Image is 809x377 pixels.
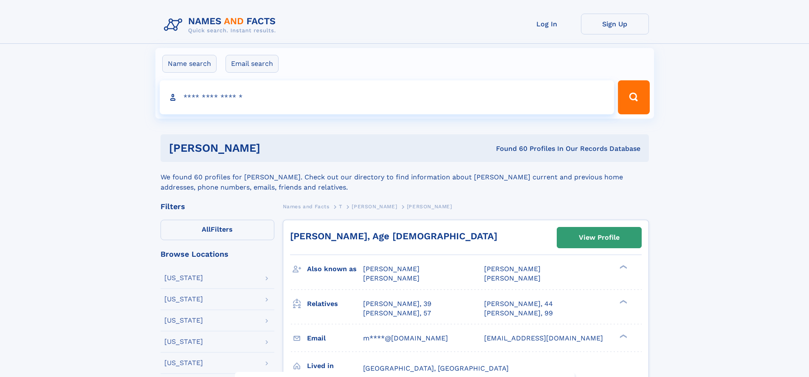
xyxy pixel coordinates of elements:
a: [PERSON_NAME], 44 [484,299,553,309]
div: [US_STATE] [164,338,203,345]
input: search input [160,80,615,114]
a: [PERSON_NAME], Age [DEMOGRAPHIC_DATA] [290,231,497,241]
h1: [PERSON_NAME] [169,143,378,153]
a: View Profile [557,227,641,248]
button: Search Button [618,80,649,114]
span: [PERSON_NAME] [363,265,420,273]
h3: Lived in [307,359,363,373]
div: Filters [161,203,274,210]
span: [PERSON_NAME] [363,274,420,282]
span: [PERSON_NAME] [407,204,452,210]
div: [US_STATE] [164,275,203,281]
span: All [202,225,211,233]
h3: Also known as [307,262,363,276]
h3: Relatives [307,297,363,311]
div: Found 60 Profiles In Our Records Database [378,144,640,153]
a: Sign Up [581,14,649,34]
span: [PERSON_NAME] [484,265,541,273]
a: Log In [513,14,581,34]
div: We found 60 profiles for [PERSON_NAME]. Check out our directory to find information about [PERSON... [161,162,649,193]
a: [PERSON_NAME], 99 [484,309,553,318]
span: [EMAIL_ADDRESS][DOMAIN_NAME] [484,334,603,342]
div: ❯ [617,299,628,304]
a: Names and Facts [283,201,330,212]
h3: Email [307,331,363,346]
a: [PERSON_NAME], 39 [363,299,431,309]
a: [PERSON_NAME] [352,201,397,212]
div: [US_STATE] [164,360,203,366]
img: Logo Names and Facts [161,14,283,37]
label: Name search [162,55,217,73]
div: View Profile [579,228,620,247]
a: T [339,201,342,212]
span: T [339,204,342,210]
span: [PERSON_NAME] [352,204,397,210]
a: [PERSON_NAME], 57 [363,309,431,318]
div: Browse Locations [161,250,274,258]
div: [US_STATE] [164,296,203,303]
div: ❯ [617,264,628,270]
div: [US_STATE] [164,317,203,324]
div: ❯ [617,333,628,339]
label: Filters [161,220,274,240]
span: [PERSON_NAME] [484,274,541,282]
span: [GEOGRAPHIC_DATA], [GEOGRAPHIC_DATA] [363,364,509,372]
label: Email search [226,55,279,73]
